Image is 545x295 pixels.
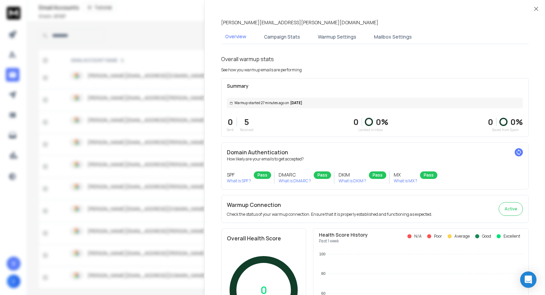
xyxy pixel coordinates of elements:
p: N/A [414,234,422,239]
p: Excellent [503,234,520,239]
h2: Warmup Connection [227,201,432,209]
p: Summary [227,83,523,89]
p: What is SPF ? [227,178,251,184]
p: Sent [227,127,234,132]
p: Good [482,234,491,239]
p: What is MX ? [394,178,417,184]
h3: DMARC [279,171,311,178]
button: Active [499,202,523,216]
p: See how you warmup emails are performing [221,67,302,73]
button: Mailbox Settings [370,29,416,44]
p: 0 [353,116,359,127]
button: Campaign Stats [260,29,304,44]
tspan: 100 [319,252,325,256]
p: Past 1 week [319,238,368,244]
p: 0 % [510,116,523,127]
button: Warmup Settings [314,29,360,44]
div: Pass [420,171,437,179]
h2: Domain Authentication [227,148,523,156]
button: Overview [221,29,250,45]
h3: SPF [227,171,251,178]
h3: MX [394,171,417,178]
div: Pass [369,171,386,179]
p: Saved from Spam [488,127,523,132]
p: Health Score History [319,231,368,238]
p: 0 % [376,116,388,127]
p: [PERSON_NAME][EMAIL_ADDRESS][PERSON_NAME][DOMAIN_NAME] [221,19,378,26]
p: What is DKIM ? [339,178,366,184]
p: How likely are your emails to get accepted? [227,156,523,162]
h1: Overall warmup stats [221,55,274,63]
span: Warmup started 27 minutes ago on [234,100,289,106]
div: Open Intercom Messenger [520,271,536,288]
h3: DKIM [339,171,366,178]
tspan: 80 [321,271,325,276]
h2: Overall Health Score [227,234,300,242]
p: What is DMARC ? [279,178,311,184]
div: [DATE] [227,98,523,108]
p: Poor [434,234,442,239]
div: Pass [254,171,271,179]
p: Received [240,127,253,132]
div: Pass [314,171,331,179]
p: Average [454,234,470,239]
strong: 0 [488,116,493,127]
p: 5 [240,116,253,127]
p: Check the status of your warmup connection. Ensure that it is properly established and functionin... [227,212,432,217]
p: Landed in Inbox [353,127,388,132]
p: 0 [227,116,234,127]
